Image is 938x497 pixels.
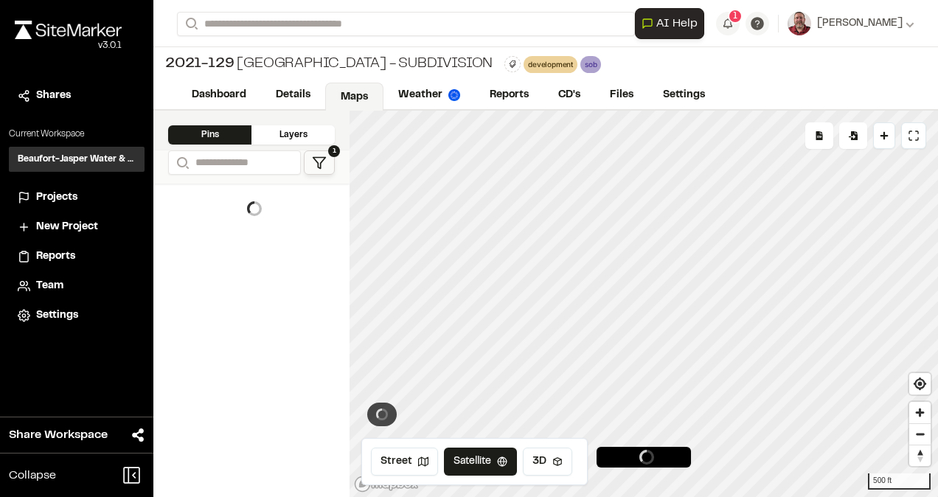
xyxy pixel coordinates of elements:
span: Team [36,278,63,294]
a: Settings [648,81,720,109]
p: Current Workspace [9,128,145,141]
button: Search [177,12,204,36]
h3: Beaufort-Jasper Water & Sewer Authority [18,153,136,166]
a: Reports [18,248,136,265]
span: Share Workspace [9,426,108,444]
canvas: Map [350,111,938,497]
a: Maps [325,83,383,111]
span: AI Help [656,15,698,32]
a: New Project [18,219,136,235]
a: Files [595,81,648,109]
button: Satellite [444,448,517,476]
span: Zoom out [909,424,931,445]
span: New Project [36,219,98,235]
span: 1 [733,10,737,23]
div: Layers [251,125,335,145]
a: Mapbox logo [354,476,419,493]
button: 3D [523,448,572,476]
div: No pins available to export [805,122,833,149]
img: User [788,12,811,35]
button: View weather summary for project [367,403,397,426]
button: Zoom in [909,402,931,423]
a: Shares [18,88,136,104]
a: Settings [18,307,136,324]
img: rebrand.png [15,21,122,39]
div: development [524,56,577,73]
a: Projects [18,190,136,206]
img: precipai.png [448,89,460,101]
button: Find my location [909,373,931,395]
a: CD's [543,81,595,109]
span: Reset bearing to north [909,445,931,466]
a: Reports [475,81,543,109]
button: Search [168,150,195,175]
div: Pins [168,125,251,145]
div: Import Pins into your project [839,122,867,149]
span: Reports [36,248,75,265]
span: Settings [36,307,78,324]
button: Edit Tags [504,56,521,72]
div: 500 ft [868,473,931,490]
button: 1 [304,150,335,175]
div: sob [580,56,601,73]
span: Projects [36,190,77,206]
button: 1 [716,12,740,35]
a: Dashboard [177,81,261,109]
a: Details [261,81,325,109]
span: 2021-129 [165,53,234,75]
div: Open AI Assistant [635,8,710,39]
button: [PERSON_NAME] [788,12,914,35]
a: Weather [383,81,475,109]
button: Open AI Assistant [635,8,704,39]
button: Reset bearing to north [909,445,931,466]
div: [GEOGRAPHIC_DATA] - Subdivision [165,53,493,75]
button: Street [371,448,438,476]
a: Team [18,278,136,294]
div: Oh geez...please don't... [15,39,122,52]
span: 1 [328,145,340,157]
span: Collapse [9,467,56,484]
span: Shares [36,88,71,104]
span: [PERSON_NAME] [817,15,903,32]
button: Zoom out [909,423,931,445]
